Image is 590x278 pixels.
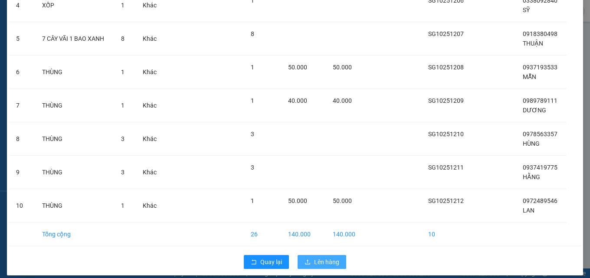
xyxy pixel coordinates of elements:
[35,156,114,189] td: THÙNG
[136,156,165,189] td: Khác
[11,56,39,82] b: Thiện Trí
[333,97,352,104] span: 40.000
[121,102,125,109] span: 1
[9,89,35,122] td: 7
[136,189,165,222] td: Khác
[136,122,165,156] td: Khác
[428,64,464,71] span: SG10251208
[523,73,536,80] span: MẪN
[314,257,339,267] span: Lên hàng
[9,56,35,89] td: 6
[251,97,254,104] span: 1
[251,259,257,266] span: rollback
[136,56,165,89] td: Khác
[523,30,557,37] span: 0918380498
[260,257,282,267] span: Quay lại
[523,164,557,171] span: 0937419775
[523,140,540,147] span: HÙNG
[288,197,307,204] span: 50.000
[251,164,254,171] span: 3
[428,131,464,137] span: SG10251210
[121,169,125,176] span: 3
[35,89,114,122] td: THÙNG
[428,164,464,171] span: SG10251211
[73,33,119,40] b: [DOMAIN_NAME]
[35,56,114,89] td: THÙNG
[298,255,346,269] button: uploadLên hàng
[523,64,557,71] span: 0937193533
[333,64,352,71] span: 50.000
[428,30,464,37] span: SG10251207
[523,131,557,137] span: 0978563357
[428,197,464,204] span: SG10251212
[523,97,557,104] span: 0989789111
[523,40,543,47] span: THUẬN
[523,173,540,180] span: HẰNG
[244,255,289,269] button: rollbackQuay lại
[121,135,125,142] span: 3
[523,197,557,204] span: 0972489546
[121,35,125,42] span: 8
[244,222,281,246] td: 26
[333,197,352,204] span: 50.000
[288,97,307,104] span: 40.000
[35,122,114,156] td: THÙNG
[281,222,326,246] td: 140.000
[251,197,254,204] span: 1
[9,189,35,222] td: 10
[35,189,114,222] td: THÙNG
[94,11,115,32] img: logo.jpg
[136,22,165,56] td: Khác
[53,13,86,53] b: Gửi khách hàng
[121,2,125,9] span: 1
[121,69,125,75] span: 1
[35,22,114,56] td: 7 CÂY VÃI 1 BAO XANH
[251,64,254,71] span: 1
[9,122,35,156] td: 8
[73,41,119,52] li: (c) 2017
[305,259,311,266] span: upload
[428,97,464,104] span: SG10251209
[326,222,364,246] td: 140.000
[35,222,114,246] td: Tổng cộng
[523,207,534,214] span: LAN
[9,22,35,56] td: 5
[9,156,35,189] td: 9
[421,222,473,246] td: 10
[136,89,165,122] td: Khác
[251,131,254,137] span: 3
[251,30,254,37] span: 8
[121,202,125,209] span: 1
[523,107,546,114] span: DƯƠNG
[523,7,530,13] span: SỸ
[288,64,307,71] span: 50.000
